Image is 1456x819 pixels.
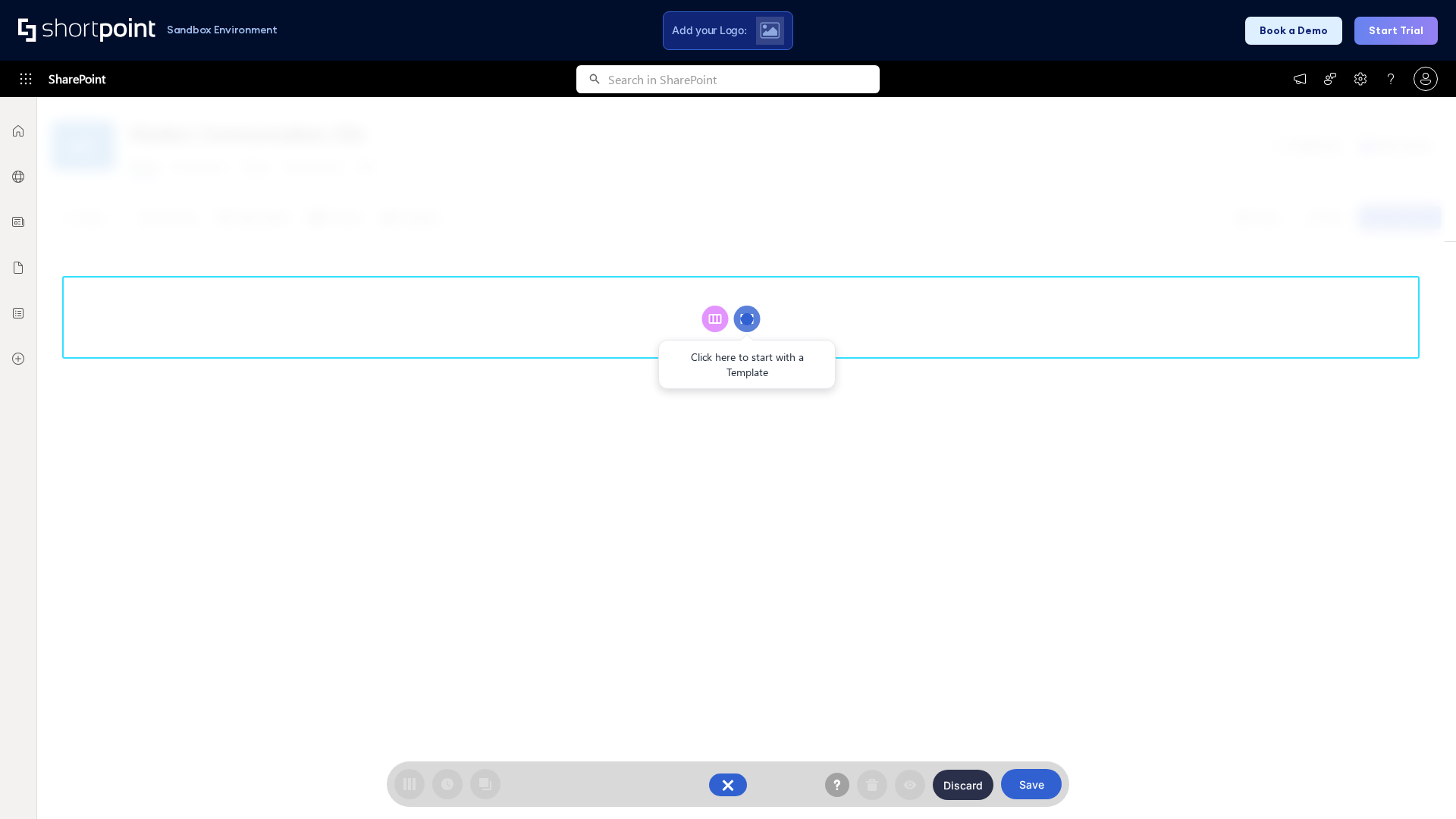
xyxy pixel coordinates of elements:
[167,26,278,34] h1: Sandbox Environment
[49,61,105,97] span: SharePoint
[1380,746,1456,819] iframe: Chat Widget
[1245,17,1342,45] button: Book a Demo
[760,22,780,39] img: Upload logo
[1001,769,1062,799] button: Save
[672,24,746,37] span: Add your Logo:
[608,65,880,93] input: Search in SharePoint
[1354,17,1438,45] button: Start Trial
[933,770,993,800] button: Discard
